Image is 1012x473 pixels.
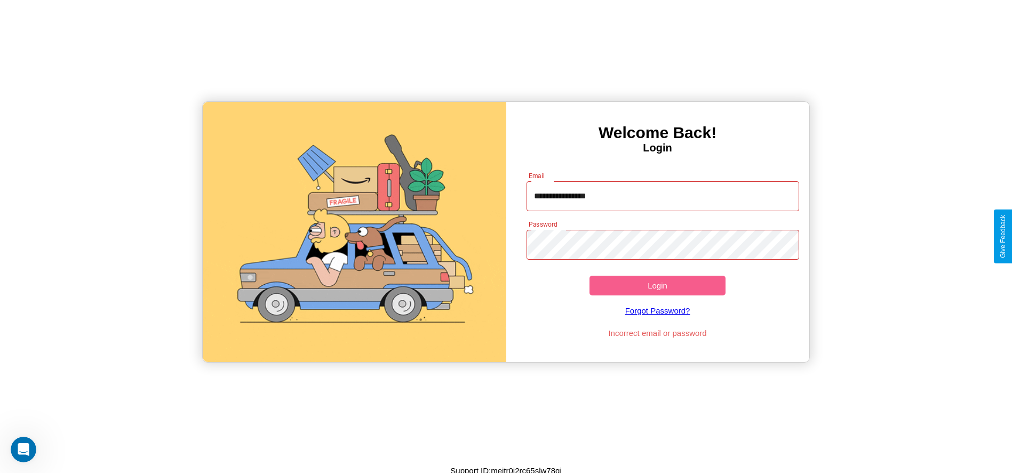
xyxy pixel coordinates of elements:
p: Incorrect email or password [521,326,794,340]
h4: Login [506,142,809,154]
a: Forgot Password? [521,295,794,326]
img: gif [203,102,506,362]
label: Email [529,171,545,180]
div: Give Feedback [999,215,1007,258]
button: Login [589,276,726,295]
h3: Welcome Back! [506,124,809,142]
label: Password [529,220,557,229]
iframe: Intercom live chat [11,437,36,462]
